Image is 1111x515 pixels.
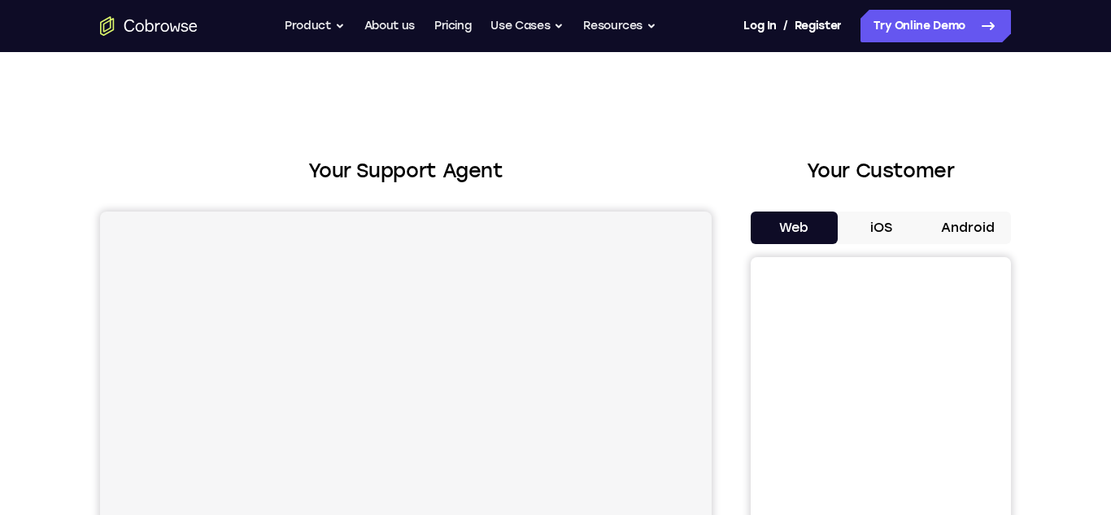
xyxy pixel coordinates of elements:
[743,10,776,42] a: Log In
[751,212,838,244] button: Web
[285,10,345,42] button: Product
[583,10,656,42] button: Resources
[838,212,925,244] button: iOS
[751,156,1011,185] h2: Your Customer
[860,10,1011,42] a: Try Online Demo
[100,16,198,36] a: Go to the home page
[783,16,788,36] span: /
[795,10,842,42] a: Register
[434,10,472,42] a: Pricing
[490,10,564,42] button: Use Cases
[364,10,415,42] a: About us
[924,212,1011,244] button: Android
[100,156,712,185] h2: Your Support Agent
